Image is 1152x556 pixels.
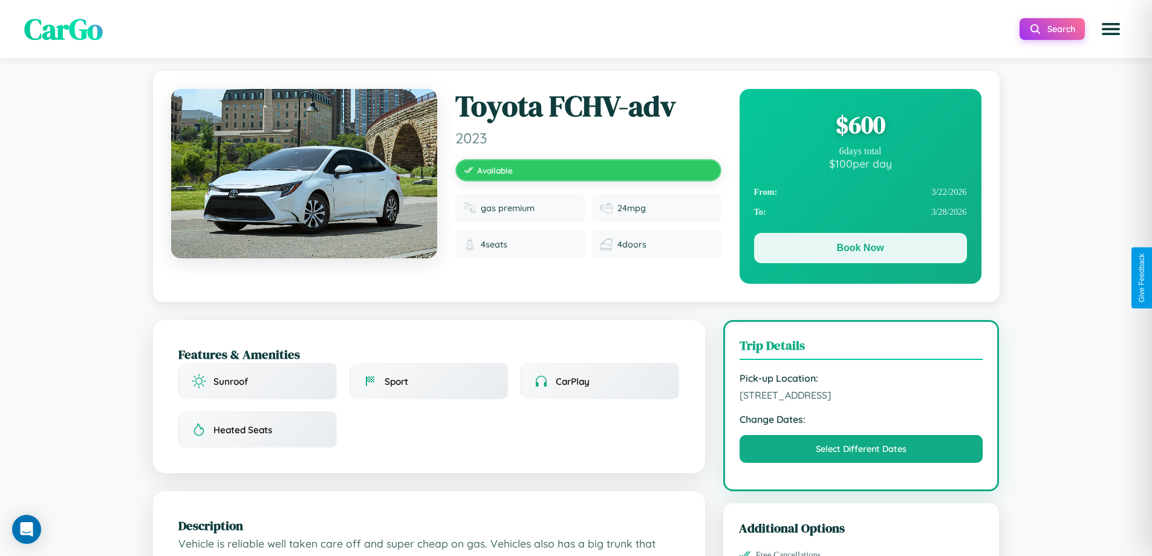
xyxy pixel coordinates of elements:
span: 2023 [455,129,721,147]
img: Doors [600,238,613,250]
img: Fuel efficiency [600,202,613,214]
span: Search [1047,24,1075,34]
span: [STREET_ADDRESS] [740,389,983,401]
h2: Features & Amenities [178,345,680,363]
div: $ 600 [754,108,967,141]
span: Sunroof [213,376,248,387]
div: 3 / 28 / 2026 [754,202,967,222]
div: 3 / 22 / 2026 [754,182,967,202]
img: Fuel type [464,202,476,214]
span: Available [477,165,513,175]
span: 4 seats [481,239,507,250]
h3: Trip Details [740,336,983,360]
strong: Change Dates: [740,413,983,425]
strong: From: [754,187,778,197]
h3: Additional Options [739,519,984,537]
span: 24 mpg [617,203,646,214]
span: CarPlay [556,376,590,387]
img: Toyota FCHV-adv 2023 [171,89,437,258]
span: Sport [385,376,408,387]
button: Select Different Dates [740,435,983,463]
span: 4 doors [617,239,646,250]
button: Search [1020,18,1085,40]
span: Heated Seats [213,424,272,436]
button: Book Now [754,233,967,263]
button: Open menu [1094,12,1128,46]
div: $ 100 per day [754,157,967,170]
strong: Pick-up Location: [740,372,983,384]
span: gas premium [481,203,535,214]
div: Give Feedback [1137,253,1146,303]
h2: Description [178,517,680,534]
div: 6 days total [754,146,967,157]
span: CarGo [24,9,103,49]
h1: Toyota FCHV-adv [455,89,721,124]
div: Open Intercom Messenger [12,515,41,544]
strong: To: [754,207,766,217]
img: Seats [464,238,476,250]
